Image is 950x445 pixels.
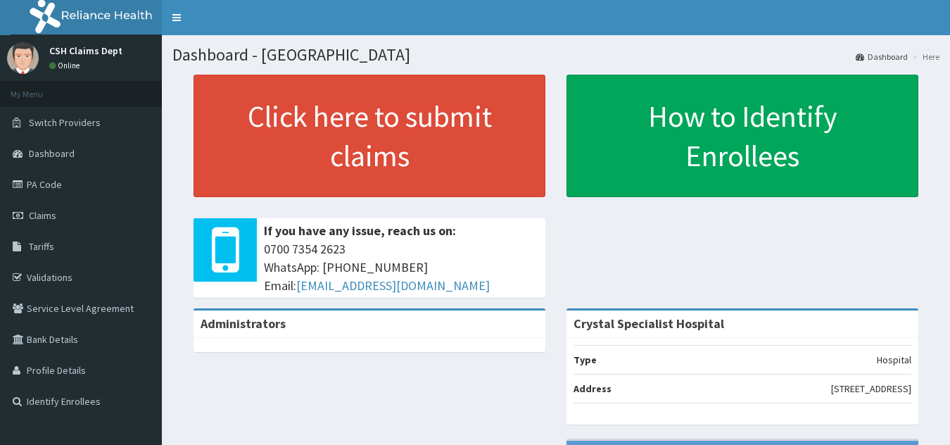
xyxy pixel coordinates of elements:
a: How to Identify Enrollees [566,75,918,197]
p: CSH Claims Dept [49,46,122,56]
h1: Dashboard - [GEOGRAPHIC_DATA] [172,46,939,64]
span: Dashboard [29,147,75,160]
p: [STREET_ADDRESS] [831,382,911,396]
img: User Image [7,42,39,74]
a: Dashboard [856,51,908,63]
span: Claims [29,209,56,222]
b: If you have any issue, reach us on: [264,222,456,239]
b: Administrators [201,315,286,332]
b: Address [574,382,612,395]
strong: Crystal Specialist Hospital [574,315,724,332]
b: Type [574,353,597,366]
span: 0700 7354 2623 WhatsApp: [PHONE_NUMBER] Email: [264,240,538,294]
p: Hospital [877,353,911,367]
span: Switch Providers [29,116,101,129]
span: Tariffs [29,240,54,253]
a: [EMAIL_ADDRESS][DOMAIN_NAME] [296,277,490,294]
li: Here [909,51,939,63]
a: Online [49,61,83,70]
a: Click here to submit claims [194,75,545,197]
